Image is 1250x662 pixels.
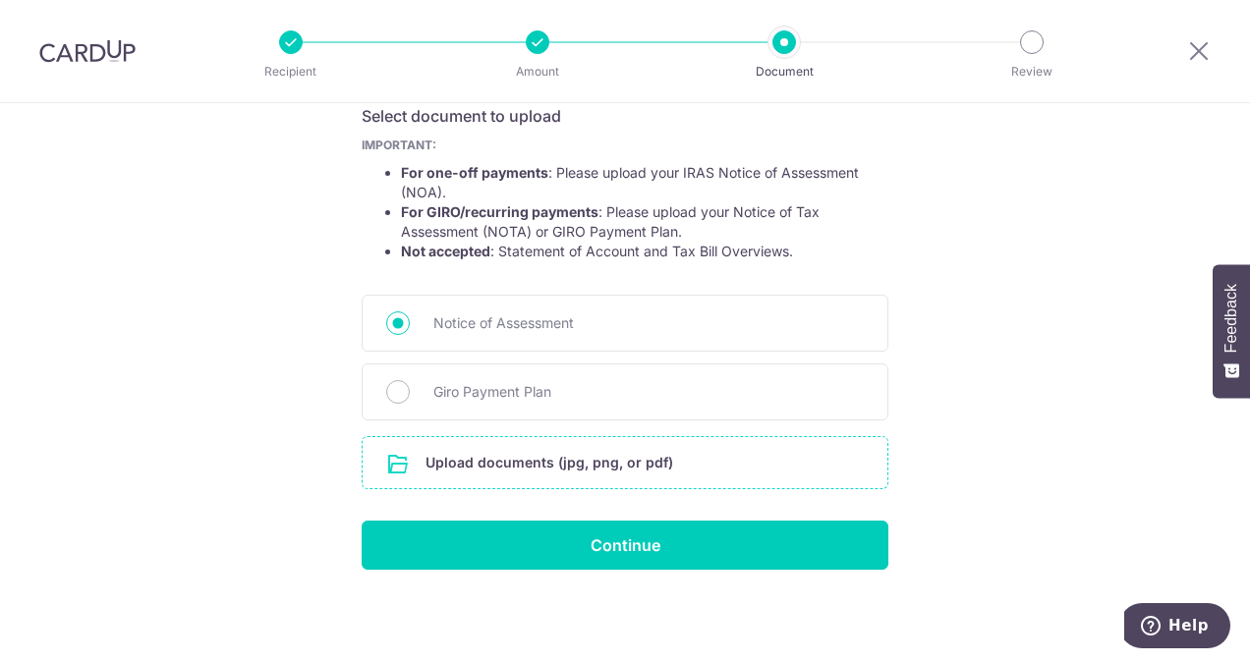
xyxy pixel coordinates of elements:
button: Feedback - Show survey [1213,264,1250,398]
img: CardUp [39,39,136,63]
iframe: Opens a widget where you can find more information [1124,603,1230,652]
b: IMPORTANT: [362,138,436,152]
h6: Select document to upload [362,104,888,128]
li: : Please upload your Notice of Tax Assessment (NOTA) or GIRO Payment Plan. [401,202,888,242]
li: : Please upload your IRAS Notice of Assessment (NOA). [401,163,888,202]
p: Document [711,62,857,82]
li: : Statement of Account and Tax Bill Overviews. [401,242,888,261]
p: Recipient [218,62,364,82]
strong: Not accepted [401,243,490,259]
span: Notice of Assessment [433,311,864,335]
p: Review [959,62,1105,82]
input: Continue [362,521,888,570]
strong: For one-off payments [401,164,548,181]
strong: For GIRO/recurring payments [401,203,598,220]
span: Giro Payment Plan [433,380,864,404]
p: Amount [465,62,610,82]
div: Upload documents (jpg, png, or pdf) [362,436,888,489]
span: Feedback [1222,284,1240,353]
